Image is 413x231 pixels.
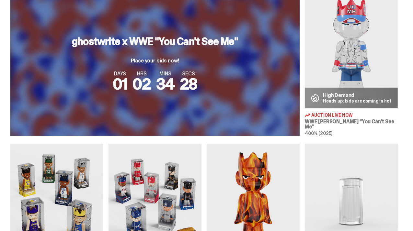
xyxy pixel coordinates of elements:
span: HRS [132,71,151,76]
span: Auction Live Now [311,113,353,117]
p: High Demand [323,93,392,98]
span: 34 [156,74,175,94]
span: MINS [156,71,175,76]
span: 01 [113,74,128,94]
h3: WWE [PERSON_NAME] “You Can't See Me” [305,119,398,129]
p: Heads up: bids are coming in hot [323,99,392,103]
span: DAYS [113,71,128,76]
h3: ghostwrite x WWE "You Can't See Me" [72,36,238,47]
span: 400% (2025) [305,130,332,136]
span: 02 [132,74,151,94]
span: SECS [180,71,198,76]
span: 28 [180,74,198,94]
p: Place your bids now! [72,58,238,63]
